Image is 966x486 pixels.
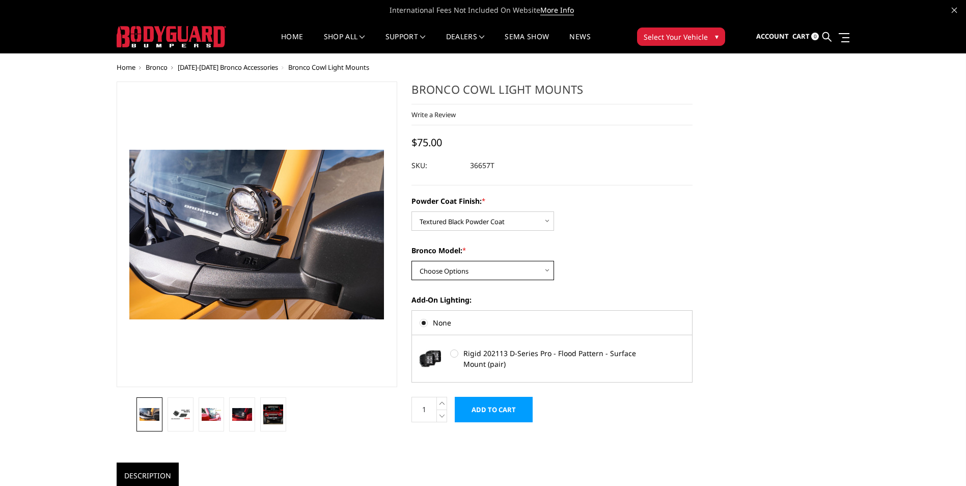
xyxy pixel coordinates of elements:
a: Account [756,23,789,50]
img: Bronco Cowl Light Mounts [171,409,190,420]
label: Rigid 202113 D-Series Pro - Flood Pattern - Surface Mount (pair) [450,348,640,369]
a: Cart 0 [792,23,819,50]
a: Support [385,33,426,53]
a: News [569,33,590,53]
a: Dealers [446,33,485,53]
span: 0 [811,33,819,40]
label: Add-On Lighting: [411,294,693,305]
span: Select Your Vehicle [644,32,708,42]
span: $75.00 [411,136,442,149]
span: Account [756,32,789,41]
img: Bronco Cowl Light Mounts [202,408,222,421]
a: More Info [540,5,574,15]
dt: SKU: [411,156,462,175]
a: Write a Review [411,110,456,119]
img: Bronco Cowl Light Mounts [232,408,252,421]
img: BODYGUARD BUMPERS [117,26,226,47]
dd: 36657T [470,156,494,175]
a: Home [117,63,135,72]
input: Add to Cart [455,397,533,422]
a: [DATE]-[DATE] Bronco Accessories [178,63,278,72]
img: Bronco Cowl Light Mounts [140,408,159,421]
span: Cart [792,32,810,41]
a: Bronco [146,63,168,72]
label: Bronco Model: [411,245,693,256]
a: Bronco Cowl Light Mounts [117,82,398,387]
img: Bronco Cowl Light Mounts [263,404,283,424]
span: ▾ [715,31,719,42]
a: shop all [324,33,365,53]
a: Home [281,33,303,53]
label: Powder Coat Finish: [411,196,693,206]
label: None [420,317,684,328]
h1: Bronco Cowl Light Mounts [411,82,693,104]
span: Bronco Cowl Light Mounts [288,63,369,72]
a: SEMA Show [505,33,549,53]
button: Select Your Vehicle [637,28,725,46]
